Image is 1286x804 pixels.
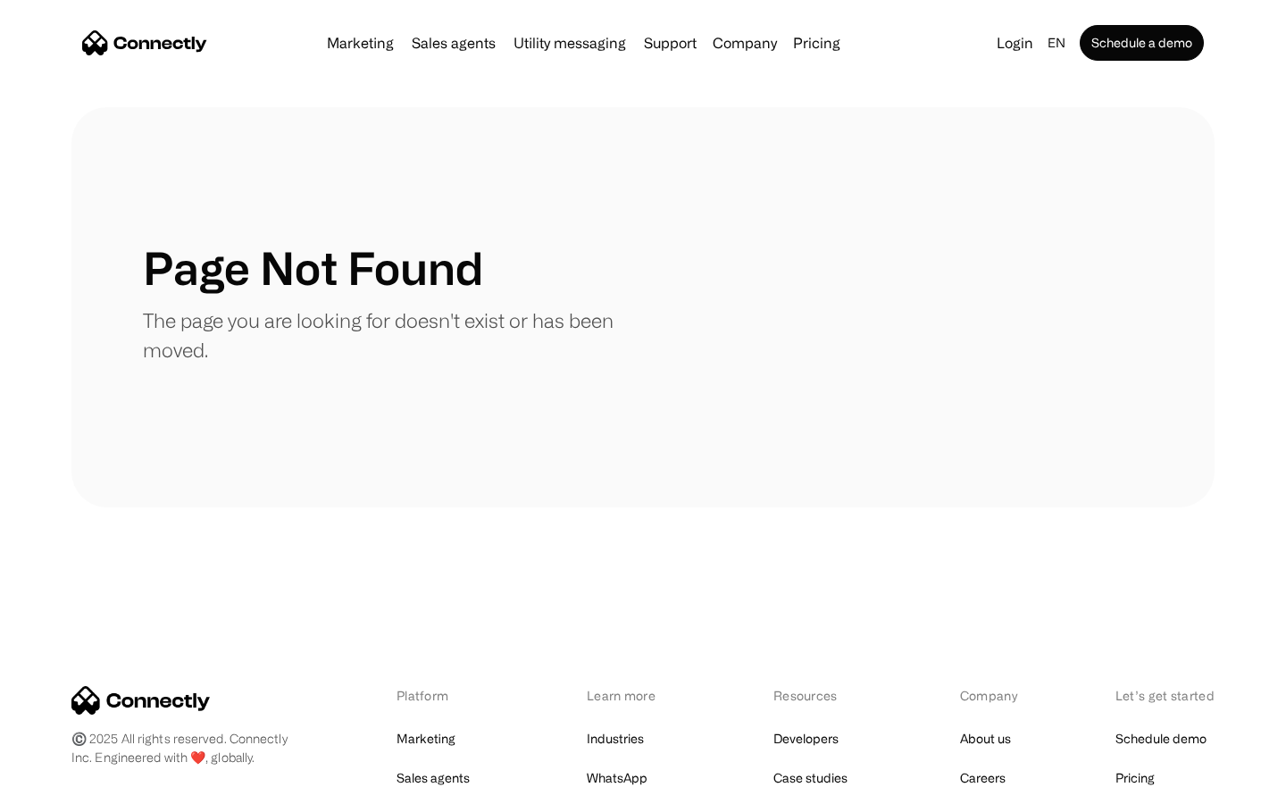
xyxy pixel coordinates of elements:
[773,686,867,705] div: Resources
[587,686,681,705] div: Learn more
[397,726,455,751] a: Marketing
[1048,30,1065,55] div: en
[637,36,704,50] a: Support
[18,771,107,798] aside: Language selected: English
[773,726,839,751] a: Developers
[960,726,1011,751] a: About us
[713,30,777,55] div: Company
[587,766,647,791] a: WhatsApp
[786,36,848,50] a: Pricing
[405,36,503,50] a: Sales agents
[990,30,1040,55] a: Login
[1115,726,1207,751] a: Schedule demo
[320,36,401,50] a: Marketing
[397,766,470,791] a: Sales agents
[143,241,483,295] h1: Page Not Found
[36,773,107,798] ul: Language list
[397,686,494,705] div: Platform
[1115,766,1155,791] a: Pricing
[587,726,644,751] a: Industries
[773,766,848,791] a: Case studies
[143,306,643,364] p: The page you are looking for doesn't exist or has been moved.
[506,36,633,50] a: Utility messaging
[960,766,1006,791] a: Careers
[1080,25,1204,61] a: Schedule a demo
[960,686,1023,705] div: Company
[1115,686,1215,705] div: Let’s get started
